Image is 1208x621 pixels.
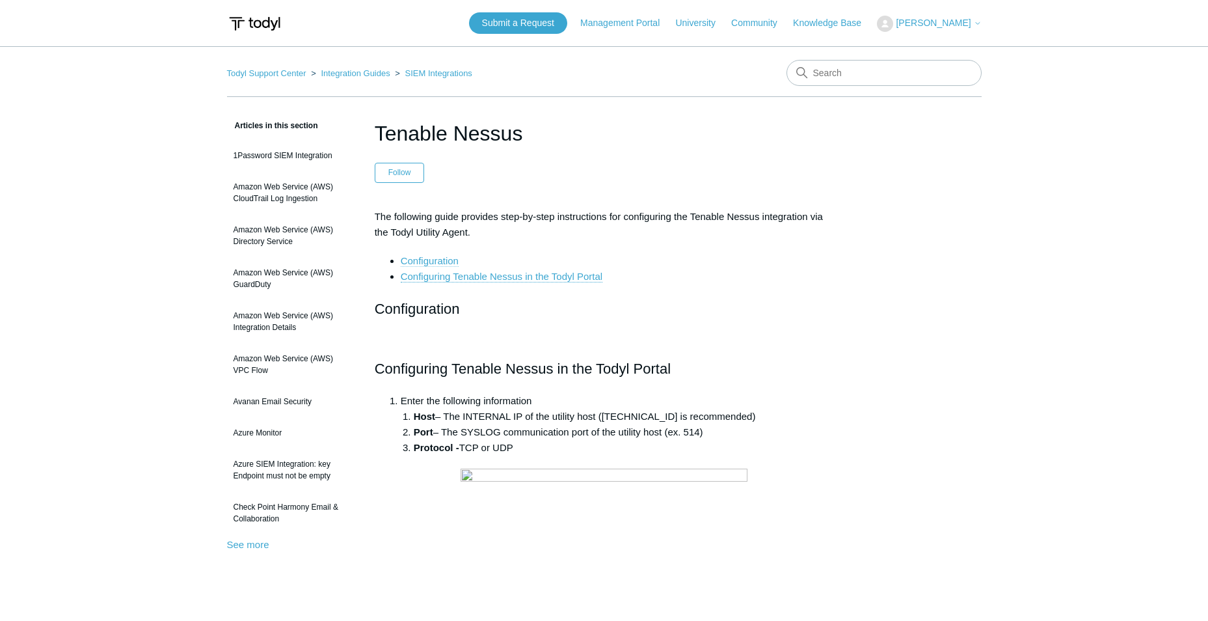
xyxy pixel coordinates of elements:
[227,539,269,550] a: See more
[227,174,355,211] a: Amazon Web Service (AWS) CloudTrail Log Ingestion
[375,118,834,149] h1: Tenable Nessus
[580,16,673,30] a: Management Portal
[375,357,834,380] h2: Configuring Tenable Nessus in the Todyl Portal
[375,209,834,240] p: The following guide provides step-by-step instructions for configuring the Tenable Nessus integra...
[321,68,390,78] a: Integration Guides
[414,424,834,440] li: – The SYSLOG communication port of the utility host (ex. 514)
[227,68,306,78] a: Todyl Support Center
[227,143,355,168] a: 1Password SIEM Integration
[227,346,355,383] a: Amazon Web Service (AWS) VPC Flow
[896,18,971,28] span: [PERSON_NAME]
[414,442,459,453] strong: Protocol -
[227,260,355,297] a: Amazon Web Service (AWS) GuardDuty
[469,12,567,34] a: Submit a Request
[375,163,425,182] button: Follow Article
[414,440,834,456] li: TCP or UDP
[227,495,355,531] a: Check Point Harmony Email & Collaboration
[405,68,472,78] a: SIEM Integrations
[227,389,355,414] a: Avanan Email Security
[227,303,355,340] a: Amazon Web Service (AWS) Integration Details
[793,16,874,30] a: Knowledge Base
[227,217,355,254] a: Amazon Web Service (AWS) Directory Service
[414,426,433,437] strong: Port
[375,297,834,320] h2: Configuration
[227,421,355,445] a: Azure Monitor
[877,16,981,32] button: [PERSON_NAME]
[227,452,355,488] a: Azure SIEM Integration: key Endpoint must not be empty
[401,393,834,456] li: Enter the following information
[401,255,459,267] a: Configuration
[308,68,392,78] li: Integration Guides
[414,409,834,424] li: – The INTERNAL IP of the utility host ([TECHNICAL_ID] is recommended)
[731,16,790,30] a: Community
[227,12,282,36] img: Todyl Support Center Help Center home page
[675,16,728,30] a: University
[786,60,982,86] input: Search
[401,271,602,283] a: Configuring Tenable Nessus in the Todyl Portal
[227,121,318,130] span: Articles in this section
[227,68,309,78] li: Todyl Support Center
[414,411,435,422] strong: Host
[392,68,472,78] li: SIEM Integrations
